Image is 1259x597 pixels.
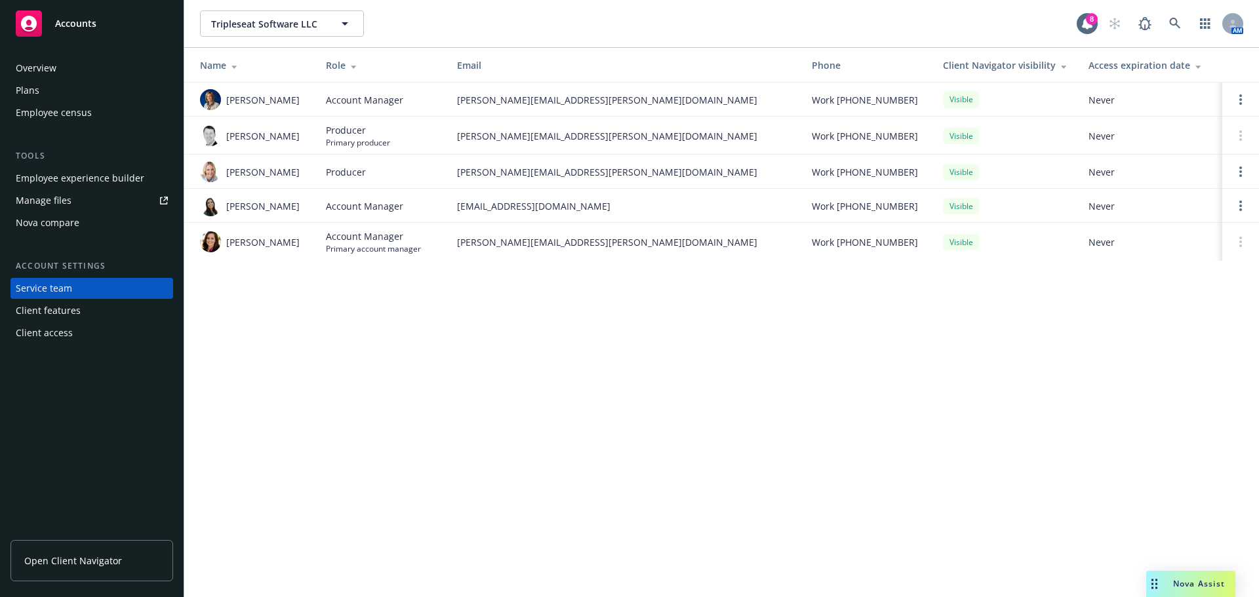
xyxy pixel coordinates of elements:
[1089,235,1212,249] span: Never
[226,165,300,179] span: [PERSON_NAME]
[326,137,390,148] span: Primary producer
[457,93,791,107] span: [PERSON_NAME][EMAIL_ADDRESS][PERSON_NAME][DOMAIN_NAME]
[10,168,173,189] a: Employee experience builder
[1173,578,1225,589] span: Nova Assist
[226,235,300,249] span: [PERSON_NAME]
[812,129,918,143] span: Work [PHONE_NUMBER]
[1089,129,1212,143] span: Never
[16,102,92,123] div: Employee census
[16,300,81,321] div: Client features
[10,260,173,273] div: Account settings
[10,102,173,123] a: Employee census
[943,234,980,250] div: Visible
[200,161,221,182] img: photo
[16,212,79,233] div: Nova compare
[1086,13,1098,25] div: 8
[226,129,300,143] span: [PERSON_NAME]
[16,168,144,189] div: Employee experience builder
[326,165,366,179] span: Producer
[1132,10,1158,37] a: Report a Bug
[943,128,980,144] div: Visible
[812,235,918,249] span: Work [PHONE_NUMBER]
[943,198,980,214] div: Visible
[1192,10,1218,37] a: Switch app
[24,554,122,568] span: Open Client Navigator
[812,199,918,213] span: Work [PHONE_NUMBER]
[326,93,403,107] span: Account Manager
[1089,165,1212,179] span: Never
[10,80,173,101] a: Plans
[1146,571,1163,597] div: Drag to move
[812,165,918,179] span: Work [PHONE_NUMBER]
[200,231,221,252] img: photo
[943,91,980,107] div: Visible
[943,164,980,180] div: Visible
[16,278,72,299] div: Service team
[1233,164,1249,180] a: Open options
[10,300,173,321] a: Client features
[1233,198,1249,214] a: Open options
[226,93,300,107] span: [PERSON_NAME]
[326,243,421,254] span: Primary account manager
[457,129,791,143] span: [PERSON_NAME][EMAIL_ADDRESS][PERSON_NAME][DOMAIN_NAME]
[200,89,221,110] img: photo
[226,199,300,213] span: [PERSON_NAME]
[200,58,305,72] div: Name
[1089,93,1212,107] span: Never
[457,58,791,72] div: Email
[812,58,922,72] div: Phone
[10,322,173,343] a: Client access
[1146,571,1235,597] button: Nova Assist
[326,123,390,137] span: Producer
[10,212,173,233] a: Nova compare
[16,80,39,101] div: Plans
[326,229,421,243] span: Account Manager
[1233,92,1249,107] a: Open options
[457,165,791,179] span: [PERSON_NAME][EMAIL_ADDRESS][PERSON_NAME][DOMAIN_NAME]
[10,278,173,299] a: Service team
[943,58,1068,72] div: Client Navigator visibility
[10,190,173,211] a: Manage files
[16,190,71,211] div: Manage files
[10,149,173,163] div: Tools
[1089,58,1212,72] div: Access expiration date
[200,125,221,146] img: photo
[457,199,791,213] span: [EMAIL_ADDRESS][DOMAIN_NAME]
[200,10,364,37] button: Tripleseat Software LLC
[1162,10,1188,37] a: Search
[326,58,436,72] div: Role
[457,235,791,249] span: [PERSON_NAME][EMAIL_ADDRESS][PERSON_NAME][DOMAIN_NAME]
[200,195,221,216] img: photo
[326,199,403,213] span: Account Manager
[812,93,918,107] span: Work [PHONE_NUMBER]
[1089,199,1212,213] span: Never
[211,17,325,31] span: Tripleseat Software LLC
[16,58,56,79] div: Overview
[1102,10,1128,37] a: Start snowing
[16,322,73,343] div: Client access
[55,18,96,29] span: Accounts
[10,58,173,79] a: Overview
[10,5,173,42] a: Accounts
